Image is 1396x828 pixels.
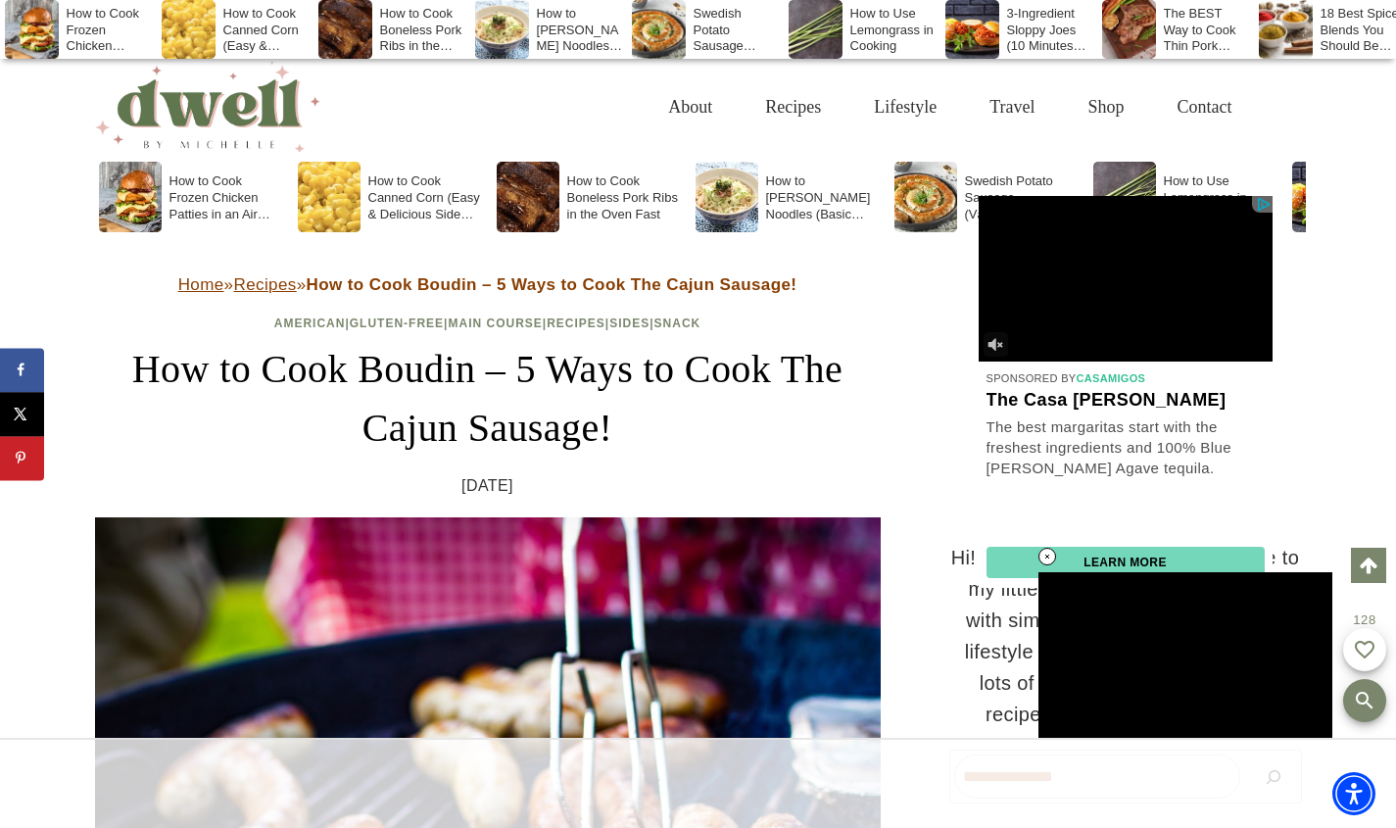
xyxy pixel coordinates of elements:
[1038,572,1332,738] iframe: Advertisement
[609,317,650,330] a: Sides
[95,340,881,458] h1: How to Cook Boudin – 5 Ways to Cook The Cajun Sausage!
[963,75,1061,139] a: Travel
[949,542,1302,730] p: Hi! I'm [PERSON_NAME]. Welcome to my little corner of the internet filled with simple recipes, tr...
[307,275,797,294] strong: How to Cook Boudin – 5 Ways to Cook The Cajun Sausage!
[1332,772,1375,815] div: Accessibility Menu
[847,75,963,139] a: Lifestyle
[1076,372,1145,384] span: Casamigos
[642,75,739,139] a: About
[233,275,296,294] a: Recipes
[95,62,320,152] img: DWELL by michelle
[547,317,605,330] a: Recipes
[178,275,797,294] span: » »
[987,390,1265,412] a: The Casa [PERSON_NAME]
[1253,197,1272,212] img: OBA_TRANS.png
[178,275,224,294] a: Home
[1061,75,1150,139] a: Shop
[350,317,444,330] a: Gluten-Free
[739,75,847,139] a: Recipes
[1083,556,1167,569] a: Learn more
[274,317,701,330] span: | | | | |
[654,317,701,330] a: Snack
[642,75,1258,139] nav: Primary Navigation
[552,759,845,808] iframe: Advertisement
[1351,548,1386,583] a: Scroll to top
[984,332,1008,357] img: svg+xml;base64,PHN2ZyB3aWR0aD0iMzIiIGhlaWdodD0iMzIiIHhtbG5zPSJodHRwOi8vd3d3LnczLm9yZy8yMDAwL3N2Zy...
[274,317,346,330] a: American
[987,372,1146,384] a: Sponsored ByCasamigos
[987,416,1265,478] a: The best margaritas start with the freshest ingredients and 100% Blue [PERSON_NAME] Agave tequila.
[1151,75,1259,139] a: Contact
[461,473,513,499] time: [DATE]
[448,317,542,330] a: Main Course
